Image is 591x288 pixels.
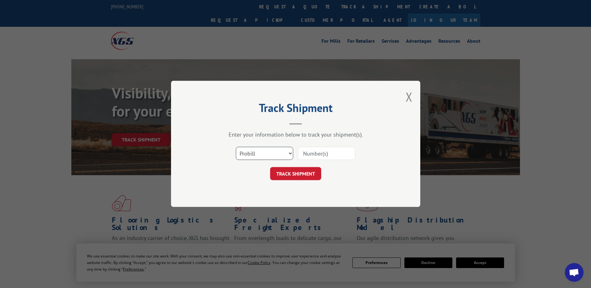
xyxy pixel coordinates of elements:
div: Enter your information below to track your shipment(s). [202,131,389,138]
button: Close modal [406,89,412,105]
input: Number(s) [298,147,355,160]
button: TRACK SHIPMENT [270,167,321,180]
div: Open chat [565,263,584,282]
h2: Track Shipment [202,103,389,115]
